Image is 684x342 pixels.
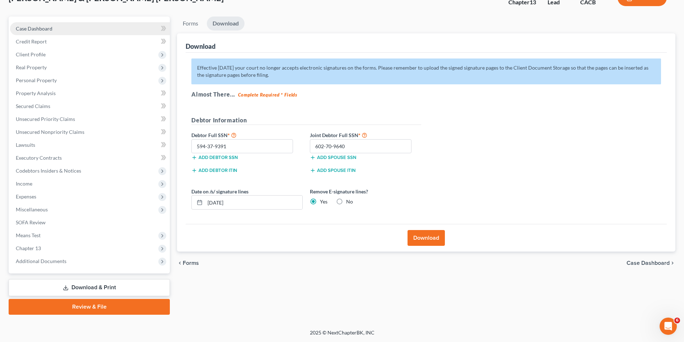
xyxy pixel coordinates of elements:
[16,219,46,225] span: SOFA Review
[10,126,170,139] a: Unsecured Nonpriority Claims
[674,318,680,323] span: 6
[16,77,57,83] span: Personal Property
[16,103,50,109] span: Secured Claims
[408,230,445,246] button: Download
[10,113,170,126] a: Unsecured Priority Claims
[306,131,425,139] label: Joint Debtor Full SSN
[310,168,355,173] button: Add spouse ITIN
[191,58,661,84] p: Effective [DATE] your court no longer accepts electronic signatures on the forms. Please remember...
[191,90,661,99] h5: Almost There...
[670,260,675,266] i: chevron_right
[310,188,421,195] label: Remove E-signature lines?
[186,42,215,51] div: Download
[16,206,48,212] span: Miscellaneous
[310,155,356,160] button: Add spouse SSN
[177,260,209,266] button: chevron_left Forms
[660,318,677,335] iframe: Intercom live chat
[16,232,41,238] span: Means Test
[188,131,306,139] label: Debtor Full SSN
[191,168,237,173] button: Add debtor ITIN
[310,139,411,154] input: XXX-XX-XXXX
[16,181,32,187] span: Income
[16,38,47,44] span: Credit Report
[9,299,170,315] a: Review & File
[346,198,353,205] label: No
[16,142,35,148] span: Lawsuits
[191,155,238,160] button: Add debtor SSN
[191,116,421,125] h5: Debtor Information
[627,260,675,266] a: Case Dashboard chevron_right
[16,258,66,264] span: Additional Documents
[10,139,170,151] a: Lawsuits
[16,245,41,251] span: Chapter 13
[10,151,170,164] a: Executory Contracts
[627,260,670,266] span: Case Dashboard
[16,116,75,122] span: Unsecured Priority Claims
[16,129,84,135] span: Unsecured Nonpriority Claims
[191,139,293,154] input: XXX-XX-XXXX
[191,188,248,195] label: Date on /s/ signature lines
[138,329,547,342] div: 2025 © NextChapterBK, INC
[16,64,47,70] span: Real Property
[16,51,46,57] span: Client Profile
[207,17,245,31] a: Download
[10,100,170,113] a: Secured Claims
[10,22,170,35] a: Case Dashboard
[16,90,56,96] span: Property Analysis
[10,87,170,100] a: Property Analysis
[238,92,297,98] strong: Complete Required * Fields
[10,216,170,229] a: SOFA Review
[16,168,81,174] span: Codebtors Insiders & Notices
[183,260,199,266] span: Forms
[9,279,170,296] a: Download & Print
[205,196,302,209] input: MM/DD/YYYY
[320,198,327,205] label: Yes
[177,17,204,31] a: Forms
[177,260,183,266] i: chevron_left
[10,35,170,48] a: Credit Report
[16,193,36,200] span: Expenses
[16,155,62,161] span: Executory Contracts
[16,25,52,32] span: Case Dashboard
